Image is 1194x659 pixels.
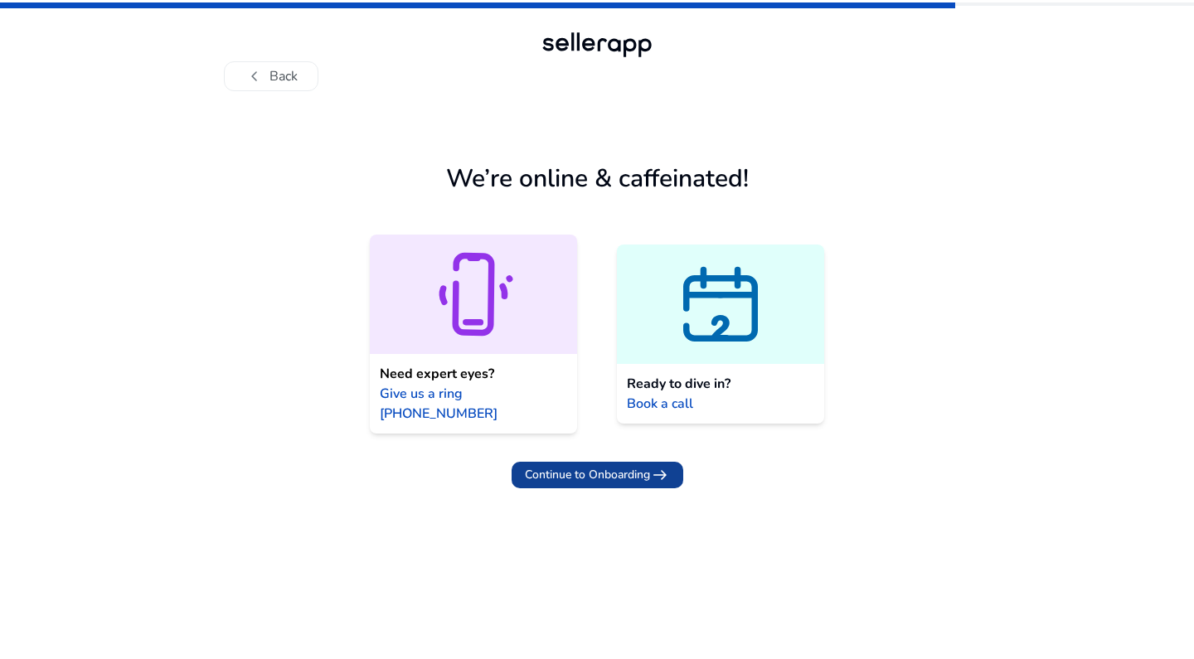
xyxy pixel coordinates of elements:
[380,384,567,424] span: Give us a ring [PHONE_NUMBER]
[627,374,730,394] span: Ready to dive in?
[224,61,318,91] button: chevron_leftBack
[525,466,650,483] span: Continue to Onboarding
[380,364,494,384] span: Need expert eyes?
[512,462,683,488] button: Continue to Onboardingarrow_right_alt
[245,66,265,86] span: chevron_left
[627,394,693,414] span: Book a call
[446,164,749,194] h1: We’re online & caffeinated!
[370,235,577,434] a: Need expert eyes?Give us a ring [PHONE_NUMBER]
[650,465,670,485] span: arrow_right_alt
